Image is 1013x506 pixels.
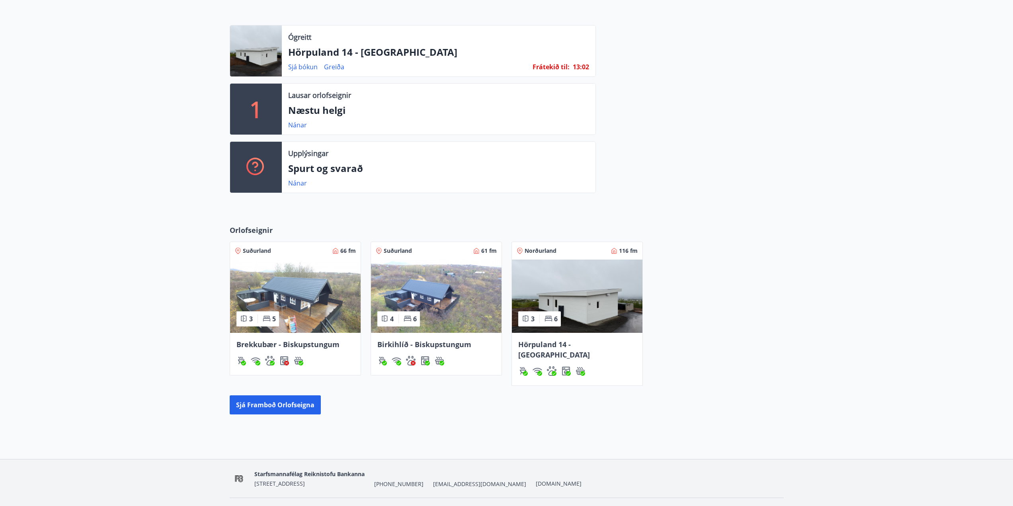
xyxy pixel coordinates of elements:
[377,356,387,365] div: Gasgrill
[420,356,430,365] div: Þvottavél
[518,340,590,359] span: Hörpuland 14 - [GEOGRAPHIC_DATA]
[533,366,542,376] img: HJRyFFsYp6qjeUYhR4dAD8CaCEsnIFYZ05miwXoh.svg
[554,315,558,323] span: 6
[272,315,276,323] span: 5
[390,315,394,323] span: 4
[576,366,585,376] img: h89QDIuHlAdpqTriuIvuEWkTH976fOgBEOOeu1mi.svg
[406,356,416,365] img: pxcaIm5dSOV3FS4whs1soiYWTwFQvksT25a9J10C.svg
[420,356,430,365] img: Dl16BY4EX9PAW649lg1C3oBuIaAsR6QVDQBO2cTm.svg
[249,315,253,323] span: 3
[243,247,271,255] span: Suðurland
[265,356,275,365] img: pxcaIm5dSOV3FS4whs1soiYWTwFQvksT25a9J10C.svg
[561,366,571,376] div: Þvottavél
[582,63,589,71] span: 02
[340,247,356,255] span: 66 fm
[377,340,471,349] span: Birkihlíð - Biskupstungum
[536,480,582,487] a: [DOMAIN_NAME]
[392,356,401,365] div: Þráðlaust net
[533,63,570,71] span: Frátekið til :
[230,260,361,333] img: Paella dish
[250,94,262,124] p: 1
[265,356,275,365] div: Gæludýr
[288,90,351,100] p: Lausar orlofseignir
[413,315,417,323] span: 6
[279,356,289,365] img: Dl16BY4EX9PAW649lg1C3oBuIaAsR6QVDQBO2cTm.svg
[236,340,340,349] span: Brekkubær - Biskupstungum
[294,356,303,365] img: h89QDIuHlAdpqTriuIvuEWkTH976fOgBEOOeu1mi.svg
[392,356,401,365] img: HJRyFFsYp6qjeUYhR4dAD8CaCEsnIFYZ05miwXoh.svg
[251,356,260,365] img: HJRyFFsYp6qjeUYhR4dAD8CaCEsnIFYZ05miwXoh.svg
[481,247,497,255] span: 61 fm
[384,247,412,255] span: Suðurland
[236,356,246,365] img: ZXjrS3QKesehq6nQAPjaRuRTI364z8ohTALB4wBr.svg
[377,356,387,365] img: ZXjrS3QKesehq6nQAPjaRuRTI364z8ohTALB4wBr.svg
[512,260,642,333] img: Paella dish
[573,63,582,71] span: 13 :
[531,315,535,323] span: 3
[288,45,589,59] p: Hörpuland 14 - [GEOGRAPHIC_DATA]
[525,247,556,255] span: Norðurland
[547,366,556,376] img: pxcaIm5dSOV3FS4whs1soiYWTwFQvksT25a9J10C.svg
[288,179,307,188] a: Nánar
[288,32,311,42] p: Ógreitt
[288,162,589,175] p: Spurt og svarað
[254,470,365,478] span: Starfsmannafélag Reiknistofu Bankanna
[294,356,303,365] div: Heitur pottur
[288,63,318,71] a: Sjá bókun
[406,356,416,365] div: Gæludýr
[324,63,344,71] a: Greiða
[230,395,321,414] button: Sjá framboð orlofseigna
[374,480,424,488] span: [PHONE_NUMBER]
[279,356,289,365] div: Þvottavél
[619,247,638,255] span: 116 fm
[547,366,556,376] div: Gæludýr
[435,356,444,365] img: h89QDIuHlAdpqTriuIvuEWkTH976fOgBEOOeu1mi.svg
[288,121,307,129] a: Nánar
[230,225,273,235] span: Orlofseignir
[435,356,444,365] div: Heitur pottur
[518,366,528,376] div: Gasgrill
[371,260,502,333] img: Paella dish
[288,104,589,117] p: Næstu helgi
[518,366,528,376] img: ZXjrS3QKesehq6nQAPjaRuRTI364z8ohTALB4wBr.svg
[433,480,526,488] span: [EMAIL_ADDRESS][DOMAIN_NAME]
[561,366,571,376] img: Dl16BY4EX9PAW649lg1C3oBuIaAsR6QVDQBO2cTm.svg
[230,470,248,487] img: OV1EhlUOk1MBP6hKKUJbuONPgxBdnInkXmzMisYS.png
[288,148,328,158] p: Upplýsingar
[576,366,585,376] div: Heitur pottur
[533,366,542,376] div: Þráðlaust net
[236,356,246,365] div: Gasgrill
[251,356,260,365] div: Þráðlaust net
[254,480,305,487] span: [STREET_ADDRESS]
